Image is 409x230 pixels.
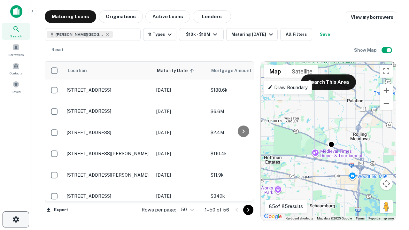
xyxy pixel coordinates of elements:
p: [STREET_ADDRESS][PERSON_NAME] [67,172,150,178]
button: Maturing Loans [45,10,96,23]
span: Map data ©2025 Google [317,217,352,220]
button: Toggle fullscreen view [380,65,393,78]
p: 1–50 of 56 [205,206,229,214]
p: [STREET_ADDRESS] [67,108,150,114]
button: Lenders [193,10,231,23]
p: $340k [211,193,274,200]
p: 85 of 85 results [269,203,303,210]
span: Borrowers [8,52,24,57]
a: Contacts [2,60,30,77]
button: Keyboard shortcuts [286,216,313,221]
img: capitalize-icon.png [10,5,22,18]
th: Location [64,62,153,80]
button: Map camera controls [380,177,393,190]
span: Contacts [10,71,22,76]
button: 11 Types [143,28,176,41]
a: Terms (opens in new tab) [356,217,365,220]
a: Search [2,23,30,40]
button: Show satellite imagery [286,65,318,78]
p: [DATE] [156,108,204,115]
span: Location [67,67,87,74]
button: Go to next page [243,205,253,215]
p: [STREET_ADDRESS] [67,193,150,199]
a: Borrowers [2,41,30,58]
button: Maturing [DATE] [226,28,278,41]
button: Originations [99,10,143,23]
span: Saved [12,89,21,94]
p: [DATE] [156,150,204,157]
p: [STREET_ADDRESS] [67,130,150,135]
p: [STREET_ADDRESS][PERSON_NAME] [67,151,150,157]
p: $6.6M [211,108,274,115]
a: View my borrowers [346,11,396,23]
div: 50 [179,205,195,214]
button: Search This Area [301,74,356,90]
a: Open this area in Google Maps (opens a new window) [262,212,283,221]
span: Mortgage Amount [211,67,260,74]
div: 0 0 [261,62,396,221]
th: Maturity Date [153,62,207,80]
p: Draw Boundary [268,84,308,91]
p: [DATE] [156,87,204,94]
p: $2.4M [211,129,274,136]
p: [DATE] [156,129,204,136]
button: Show street map [264,65,286,78]
a: Report a map error [368,217,394,220]
button: All Filters [280,28,312,41]
button: $10k - $10M [179,28,224,41]
p: [DATE] [156,172,204,179]
h6: Show Map [354,47,378,54]
a: Saved [2,78,30,96]
span: Maturity Date [157,67,196,74]
button: Active Loans [145,10,190,23]
p: [DATE] [156,193,204,200]
button: Export [45,205,70,215]
p: [STREET_ADDRESS] [67,87,150,93]
span: [PERSON_NAME][GEOGRAPHIC_DATA], [GEOGRAPHIC_DATA] [56,32,104,37]
button: Save your search to get updates of matches that match your search criteria. [315,28,335,41]
p: Rows per page: [142,206,176,214]
button: Zoom out [380,97,393,110]
p: $110.4k [211,150,274,157]
button: Reset [47,43,68,56]
iframe: Chat Widget [377,179,409,210]
p: $11.9k [211,172,274,179]
span: Search [10,34,22,39]
img: Google [262,212,283,221]
p: $188.6k [211,87,274,94]
div: Maturing [DATE] [231,31,275,38]
th: Mortgage Amount [207,62,278,80]
button: Zoom in [380,84,393,97]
